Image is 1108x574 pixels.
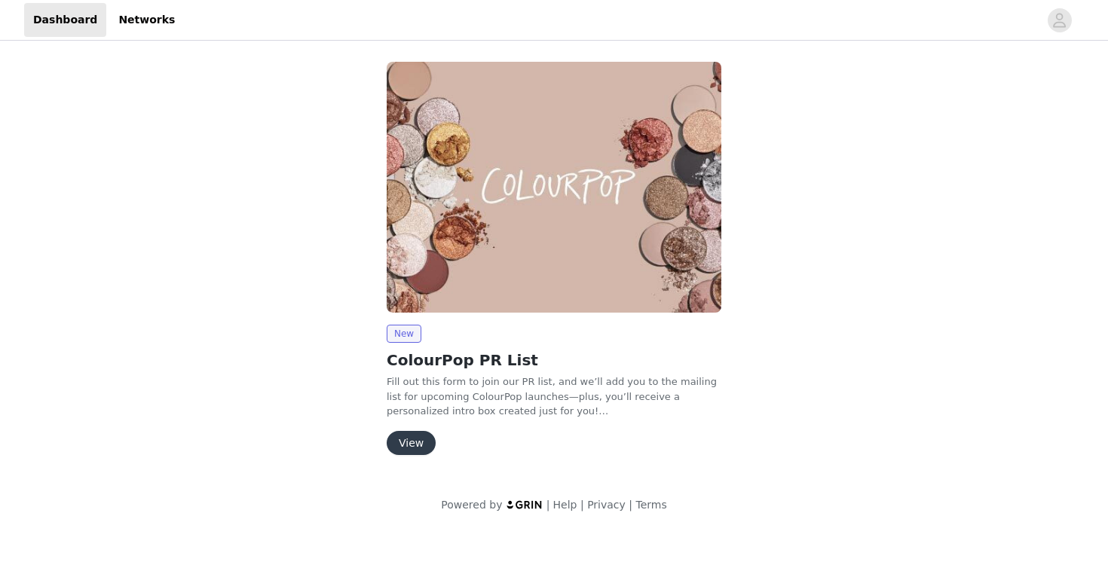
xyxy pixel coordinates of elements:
a: Terms [635,499,666,511]
span: | [580,499,584,511]
a: Privacy [587,499,626,511]
span: | [629,499,632,511]
a: Help [553,499,577,511]
a: Dashboard [24,3,106,37]
div: avatar [1052,8,1067,32]
a: View [387,438,436,449]
button: View [387,431,436,455]
span: New [387,325,421,343]
a: Networks [109,3,184,37]
img: logo [506,499,543,509]
h2: ColourPop PR List [387,349,721,371]
p: Fill out this form to join our PR list, and we’ll add you to the mailing list for upcoming Colour... [387,374,721,419]
img: ColourPop Cosmetics [387,62,721,313]
span: Powered by [441,499,502,511]
span: | [546,499,550,511]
